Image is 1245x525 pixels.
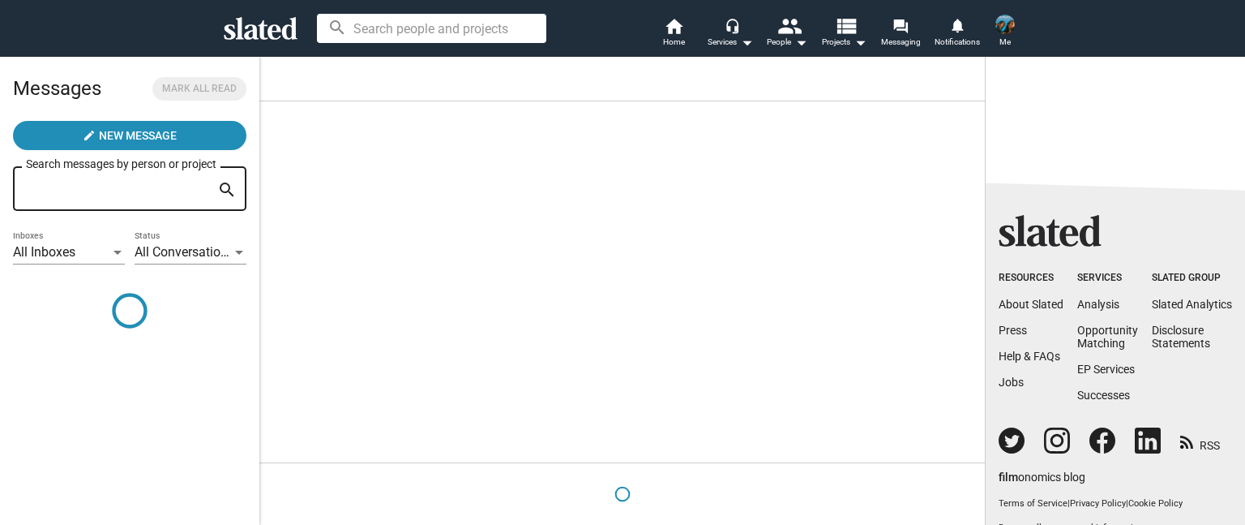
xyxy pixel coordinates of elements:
[1077,324,1138,350] a: OpportunityMatching
[708,32,753,52] div: Services
[1152,272,1232,285] div: Slated Group
[999,298,1063,311] a: About Slated
[1077,298,1119,311] a: Analysis
[13,69,101,108] h2: Messages
[777,14,801,37] mat-icon: people
[1067,498,1070,509] span: |
[1126,498,1128,509] span: |
[767,32,807,52] div: People
[83,129,96,142] mat-icon: create
[822,32,866,52] span: Projects
[99,121,177,150] span: New Message
[217,178,237,203] mat-icon: search
[949,17,965,32] mat-icon: notifications
[929,16,986,52] a: Notifications
[13,244,75,260] span: All Inboxes
[892,18,908,33] mat-icon: forum
[1128,498,1183,509] a: Cookie Policy
[725,18,739,32] mat-icon: headset_mic
[1077,363,1135,376] a: EP Services
[834,14,858,37] mat-icon: view_list
[999,376,1024,389] a: Jobs
[645,16,702,52] a: Home
[702,16,759,52] button: Services
[1077,272,1138,285] div: Services
[1152,324,1210,350] a: DisclosureStatements
[999,32,1011,52] span: Me
[152,77,246,101] button: Mark all read
[162,80,237,97] span: Mark all read
[999,272,1063,285] div: Resources
[995,15,1015,34] img: Gail Blatt
[815,16,872,52] button: Projects
[663,32,685,52] span: Home
[999,324,1027,337] a: Press
[1070,498,1126,509] a: Privacy Policy
[737,32,756,52] mat-icon: arrow_drop_down
[999,350,1060,363] a: Help & FAQs
[999,471,1018,484] span: film
[317,14,546,43] input: Search people and projects
[791,32,811,52] mat-icon: arrow_drop_down
[850,32,870,52] mat-icon: arrow_drop_down
[13,121,246,150] button: New Message
[759,16,815,52] button: People
[986,11,1025,54] button: Gail BlattMe
[1152,298,1232,311] a: Slated Analytics
[881,32,921,52] span: Messaging
[999,498,1067,509] a: Terms of Service
[1180,428,1220,454] a: RSS
[664,16,683,36] mat-icon: home
[935,32,980,52] span: Notifications
[872,16,929,52] a: Messaging
[999,457,1085,485] a: filmonomics blog
[1077,389,1130,402] a: Successes
[135,244,234,260] span: All Conversations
